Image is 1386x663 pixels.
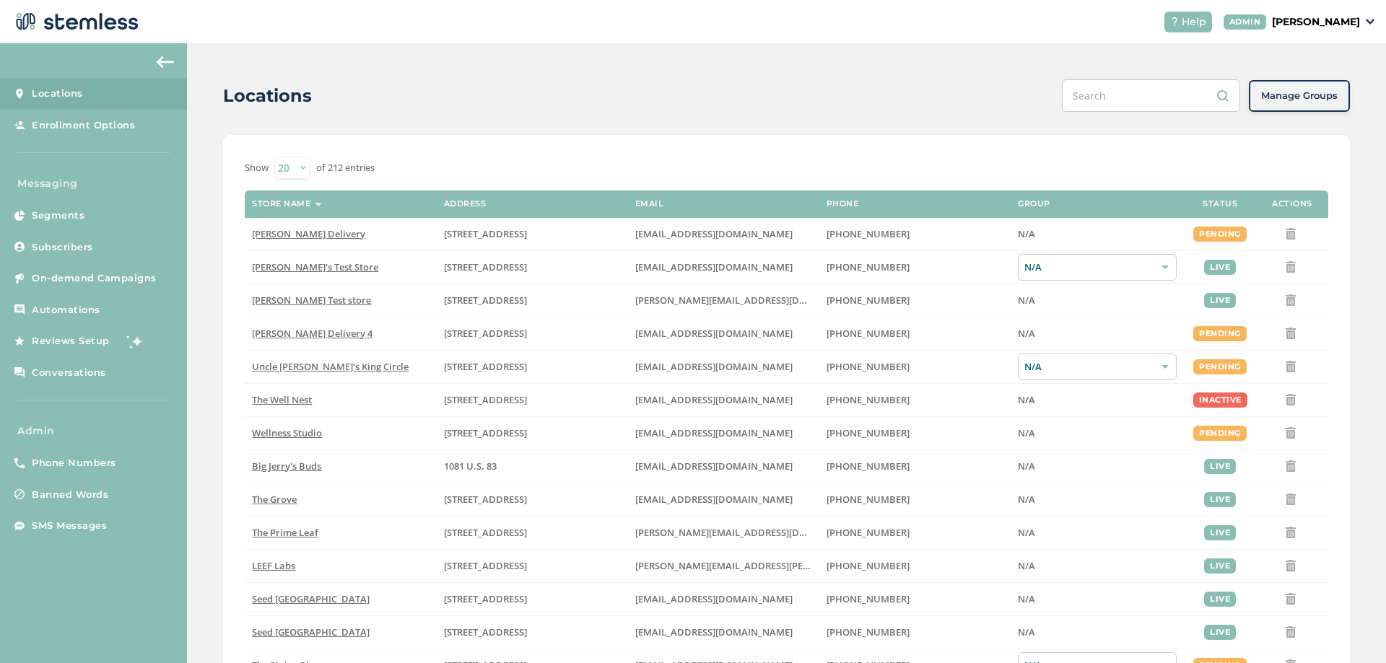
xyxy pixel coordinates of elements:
[1204,625,1236,640] div: live
[1182,14,1206,30] span: Help
[252,227,365,240] span: [PERSON_NAME] Delivery
[1203,199,1237,208] label: Status
[1018,427,1177,439] label: N/A
[1018,593,1177,605] label: N/A
[444,228,621,240] label: 17523 Ventura Boulevard
[444,560,621,572] label: 1785 South Main Street
[1018,199,1050,208] label: Group
[635,227,793,240] span: [EMAIL_ADDRESS][DOMAIN_NAME]
[252,360,409,373] span: Uncle [PERSON_NAME]’s King Circle
[1249,80,1350,112] button: Manage Groups
[635,626,812,638] label: info@bostonseeds.com
[1314,594,1386,663] iframe: Chat Widget
[252,393,312,406] span: The Well Nest
[1193,426,1247,441] div: pending
[827,527,1003,539] label: (520) 272-8455
[252,527,429,539] label: The Prime Leaf
[444,327,527,340] span: [STREET_ADDRESS]
[444,199,487,208] label: Address
[827,626,1003,638] label: (617) 553-5922
[827,327,910,340] span: [PHONE_NUMBER]
[827,460,910,473] span: [PHONE_NUMBER]
[635,361,812,373] label: christian@uncleherbsak.com
[444,527,621,539] label: 4120 East Speedway Boulevard
[827,199,859,208] label: Phone
[252,560,429,572] label: LEEF Labs
[635,426,793,439] span: [EMAIL_ADDRESS][DOMAIN_NAME]
[223,83,312,109] h2: Locations
[157,56,174,68] img: icon-arrow-back-accent-c549486e.svg
[32,488,108,502] span: Banned Words
[827,625,910,638] span: [PHONE_NUMBER]
[444,593,621,605] label: 553 Congress Street
[827,559,910,572] span: [PHONE_NUMBER]
[827,592,910,605] span: [PHONE_NUMBER]
[1256,190,1328,218] th: Actions
[252,260,378,273] span: [PERSON_NAME]'s Test Store
[252,294,429,307] label: Swapnil Test store
[635,327,793,340] span: [EMAIL_ADDRESS][DOMAIN_NAME]
[444,625,527,638] span: [STREET_ADDRESS]
[32,208,84,223] span: Segments
[252,294,371,307] span: [PERSON_NAME] Test store
[635,625,793,638] span: [EMAIL_ADDRESS][DOMAIN_NAME]
[32,271,157,286] span: On-demand Campaigns
[1018,560,1177,572] label: N/A
[635,526,866,539] span: [PERSON_NAME][EMAIL_ADDRESS][DOMAIN_NAME]
[444,427,621,439] label: 123 Main Street
[635,199,664,208] label: Email
[32,303,100,317] span: Automations
[1018,354,1177,380] div: N/A
[1193,227,1247,242] div: pending
[635,393,793,406] span: [EMAIL_ADDRESS][DOMAIN_NAME]
[444,592,527,605] span: [STREET_ADDRESS]
[1018,527,1177,539] label: N/A
[1272,14,1360,30] p: [PERSON_NAME]
[252,228,429,240] label: Hazel Delivery
[1170,17,1179,26] img: icon-help-white-03924b79.svg
[1204,525,1236,540] div: live
[252,626,429,638] label: Seed Boston
[635,328,812,340] label: arman91488@gmail.com
[1193,359,1247,374] div: pending
[827,560,1003,572] label: (707) 513-9697
[252,592,370,605] span: Seed [GEOGRAPHIC_DATA]
[32,334,110,348] span: Reviews Setup
[1018,626,1177,638] label: N/A
[252,426,322,439] span: Wellness Studio
[635,592,793,605] span: [EMAIL_ADDRESS][DOMAIN_NAME]
[827,260,910,273] span: [PHONE_NUMBER]
[635,493,793,506] span: [EMAIL_ADDRESS][DOMAIN_NAME]
[252,327,372,340] span: [PERSON_NAME] Delivery 4
[444,361,621,373] label: 209 King Circle
[444,393,527,406] span: [STREET_ADDRESS]
[444,626,621,638] label: 401 Centre Street
[635,493,812,506] label: dexter@thegroveca.com
[316,161,375,175] label: of 212 entries
[252,394,429,406] label: The Well Nest
[635,460,793,473] span: [EMAIL_ADDRESS][DOMAIN_NAME]
[12,7,139,36] img: logo-dark-0685b13c.svg
[827,393,910,406] span: [PHONE_NUMBER]
[121,327,149,356] img: glitter-stars-b7820f95.gif
[1018,294,1177,307] label: N/A
[1204,260,1236,275] div: live
[315,203,322,206] img: icon-sort-1e1d7615.svg
[635,559,940,572] span: [PERSON_NAME][EMAIL_ADDRESS][PERSON_NAME][DOMAIN_NAME]
[1018,460,1177,473] label: N/A
[444,261,621,273] label: 123 East Main Street
[635,593,812,605] label: team@seedyourhead.com
[635,360,793,373] span: [EMAIL_ADDRESS][DOMAIN_NAME]
[245,161,269,175] label: Show
[32,240,93,255] span: Subscribers
[1018,254,1177,281] div: N/A
[1018,394,1177,406] label: N/A
[32,366,106,380] span: Conversations
[32,456,116,470] span: Phone Numbers
[635,294,812,307] label: swapnil@stemless.co
[827,427,1003,439] label: (269) 929-8463
[827,361,1003,373] label: (907) 330-7833
[635,228,812,240] label: arman91488@gmail.com
[252,493,297,506] span: The Grove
